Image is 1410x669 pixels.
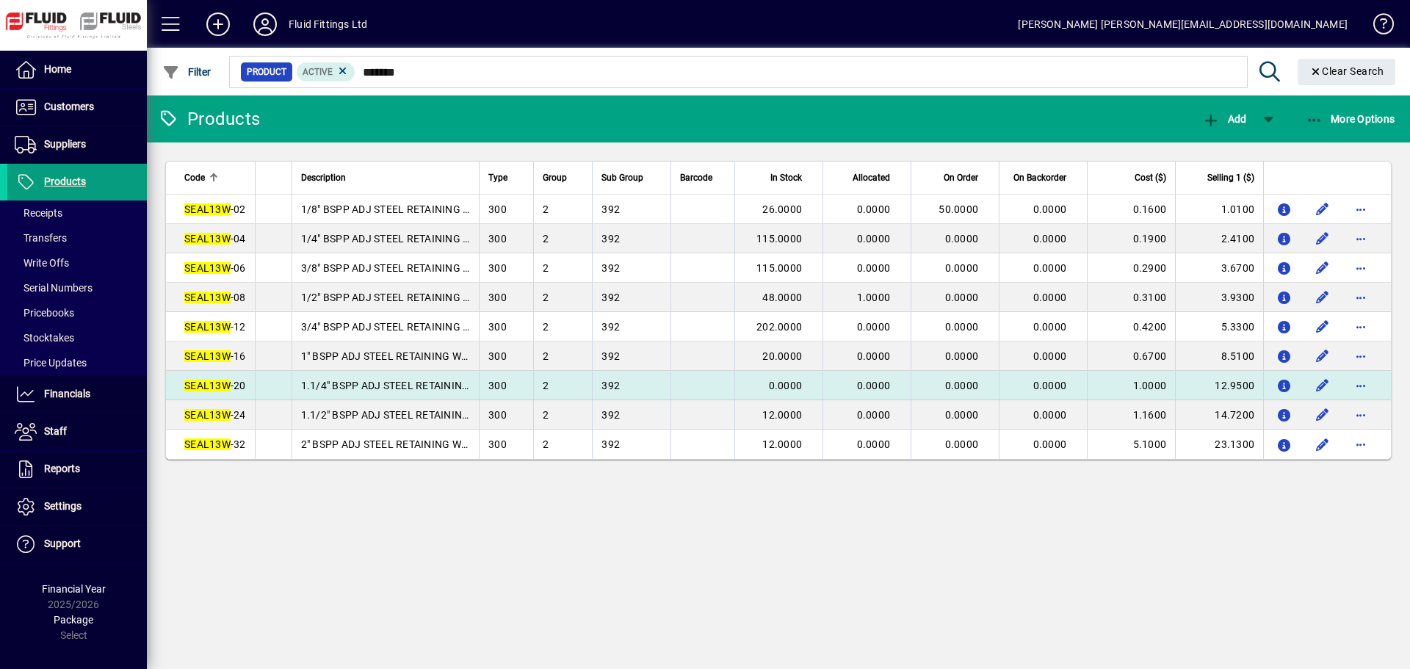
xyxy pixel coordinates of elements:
[15,357,87,369] span: Price Updates
[301,380,515,391] span: 1.1/4" BSPP ADJ STEEL RETAINING WASHER
[184,438,246,450] span: -32
[488,380,507,391] span: 300
[920,170,991,186] div: On Order
[601,170,643,186] span: Sub Group
[945,438,979,450] span: 0.0000
[756,233,802,245] span: 115.0000
[601,438,620,450] span: 392
[488,292,507,303] span: 300
[1349,403,1373,427] button: More options
[1175,371,1263,400] td: 12.9500
[184,380,246,391] span: -20
[1349,344,1373,368] button: More options
[15,332,74,344] span: Stocktakes
[301,438,495,450] span: 2" BSPP ADJ STEEL RETAINING WASHER
[1311,374,1334,397] button: Edit
[945,262,979,274] span: 0.0000
[184,321,231,333] em: SEAL13W
[762,438,802,450] span: 12.0000
[1033,438,1067,450] span: 0.0000
[184,262,246,274] span: -06
[162,66,211,78] span: Filter
[15,307,74,319] span: Pricebooks
[488,438,507,450] span: 300
[7,451,147,488] a: Reports
[44,138,86,150] span: Suppliers
[1087,371,1175,400] td: 1.0000
[1087,341,1175,371] td: 0.6700
[1175,253,1263,283] td: 3.6700
[770,170,802,186] span: In Stock
[543,321,549,333] span: 2
[15,232,67,244] span: Transfers
[543,438,549,450] span: 2
[601,203,620,215] span: 392
[15,282,93,294] span: Serial Numbers
[488,409,507,421] span: 300
[543,350,549,362] span: 2
[301,170,471,186] div: Description
[184,262,231,274] em: SEAL13W
[44,388,90,399] span: Financials
[1087,224,1175,253] td: 0.1900
[543,170,584,186] div: Group
[44,538,81,549] span: Support
[601,321,620,333] span: 392
[44,425,67,437] span: Staff
[1175,195,1263,224] td: 1.0100
[488,203,507,215] span: 300
[1198,106,1250,132] button: Add
[857,292,891,303] span: 1.0000
[756,321,802,333] span: 202.0000
[769,380,803,391] span: 0.0000
[44,463,80,474] span: Reports
[1311,433,1334,456] button: Edit
[1349,433,1373,456] button: More options
[1349,374,1373,397] button: More options
[1311,344,1334,368] button: Edit
[1175,341,1263,371] td: 8.5100
[601,409,620,421] span: 392
[488,321,507,333] span: 300
[301,203,505,215] span: 1/8" BSPP ADJ STEEL RETAINING WASHER
[857,438,891,450] span: 0.0000
[543,203,549,215] span: 2
[184,203,246,215] span: -02
[184,438,231,450] em: SEAL13W
[7,325,147,350] a: Stocktakes
[7,126,147,163] a: Suppliers
[1309,65,1384,77] span: Clear Search
[7,89,147,126] a: Customers
[680,170,712,186] span: Barcode
[7,51,147,88] a: Home
[1362,3,1392,51] a: Knowledge Base
[1033,380,1067,391] span: 0.0000
[7,225,147,250] a: Transfers
[301,170,346,186] span: Description
[1207,170,1254,186] span: Selling 1 ($)
[1311,315,1334,339] button: Edit
[184,321,246,333] span: -12
[184,292,231,303] em: SEAL13W
[297,62,355,82] mat-chip: Activation Status: Active
[301,233,505,245] span: 1/4" BSPP ADJ STEEL RETAINING WASHER
[601,262,620,274] span: 392
[1033,233,1067,245] span: 0.0000
[601,350,620,362] span: 392
[1135,170,1166,186] span: Cost ($)
[1311,403,1334,427] button: Edit
[1087,400,1175,430] td: 1.1600
[42,583,106,595] span: Financial Year
[1087,312,1175,341] td: 0.4200
[1033,262,1067,274] span: 0.0000
[857,321,891,333] span: 0.0000
[488,233,507,245] span: 300
[857,380,891,391] span: 0.0000
[543,262,549,274] span: 2
[7,488,147,525] a: Settings
[1349,227,1373,250] button: More options
[944,170,978,186] span: On Order
[756,262,802,274] span: 115.0000
[1033,350,1067,362] span: 0.0000
[857,350,891,362] span: 0.0000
